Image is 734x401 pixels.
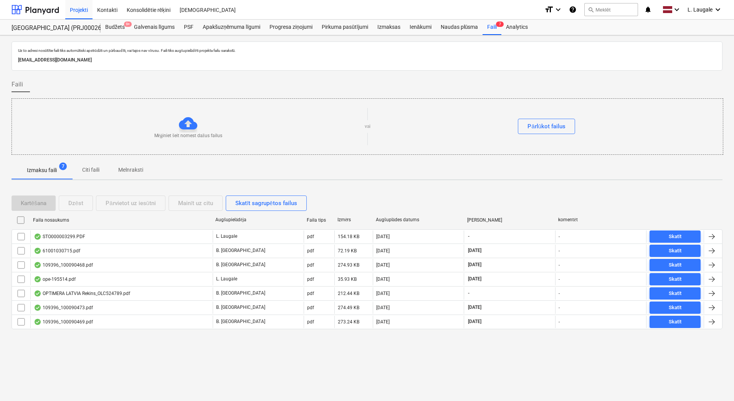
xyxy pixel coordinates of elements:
div: Analytics [501,20,532,35]
p: B. [GEOGRAPHIC_DATA] [216,247,265,254]
button: Skatīt [650,287,701,300]
p: L. Laugale [216,276,237,282]
span: [DATE] [467,247,482,254]
div: [PERSON_NAME] [467,217,552,223]
button: Skatīt [650,316,701,328]
div: 109396_100090473.pdf [34,305,93,311]
span: [DATE] [467,262,482,268]
div: komentēt [558,217,643,223]
div: - [559,291,560,296]
button: Pārlūkot failus [518,119,575,134]
div: 72.19 KB [338,248,357,254]
div: Augšupielādēja [215,217,301,223]
button: Skatīt [650,302,701,314]
div: OCR pabeigts [34,319,41,325]
span: [DATE] [467,304,482,311]
div: OCR pabeigts [34,305,41,311]
p: Uz šo adresi nosūtītie faili tiks automātiski apstrādāti un pārbaudīti, vai tajos nav vīrusu. Fai... [18,48,716,53]
div: [DATE] [376,291,390,296]
div: Faili [483,20,501,35]
p: Citi faili [81,166,100,174]
iframe: Chat Widget [696,364,734,401]
div: 35.93 KB [338,277,357,282]
div: Mēģiniet šeit nomest dažus failusvaiPārlūkot failus [12,98,723,155]
button: Skatīt sagrupētos failus [226,196,307,211]
div: Skatīt [669,261,682,270]
span: 7 [59,162,67,170]
p: [EMAIL_ADDRESS][DOMAIN_NAME] [18,56,716,64]
div: Skatīt [669,247,682,255]
a: Progresa ziņojumi [265,20,317,35]
div: OCR pabeigts [34,276,41,282]
span: [DATE] [467,318,482,325]
span: [DATE] [467,276,482,282]
div: 109396_100090469.pdf [34,319,93,325]
div: pdf [307,262,314,268]
div: 212.44 KB [338,291,359,296]
button: Skatīt [650,230,701,243]
div: Skatīt [669,275,682,284]
div: OCR pabeigts [34,234,41,240]
button: Skatīt [650,273,701,285]
div: Skatīt [669,289,682,298]
a: Izmaksas [373,20,405,35]
span: 9+ [124,22,132,27]
div: - [559,277,560,282]
div: Pirkuma pasūtījumi [317,20,373,35]
div: [DATE] [376,262,390,268]
span: - [467,233,470,240]
div: pdf [307,291,314,296]
a: Naudas plūsma [436,20,483,35]
div: OCR pabeigts [34,248,41,254]
a: Budžets9+ [101,20,129,35]
p: Izmaksu faili [27,166,57,174]
div: Pārlūkot failus [527,121,565,131]
div: - [559,319,560,325]
div: [DATE] [376,319,390,325]
div: Faila nosaukums [33,217,209,223]
p: B. [GEOGRAPHIC_DATA] [216,304,265,311]
div: Skatīt sagrupētos failus [235,198,297,208]
div: 61001030715.pdf [34,248,80,254]
div: Faila tips [307,217,331,223]
span: 7 [496,22,504,27]
div: [GEOGRAPHIC_DATA] (PRJ0002627, K-1 un K-2(2.kārta) 2601960 [12,24,91,32]
div: Skatīt [669,303,682,312]
a: PSF [179,20,198,35]
div: 273.24 KB [338,319,359,325]
div: Budžets [101,20,129,35]
div: - [559,248,560,254]
span: Faili [12,80,23,89]
div: 109396_100090468.pdf [34,262,93,268]
div: pdf [307,277,314,282]
div: Augšuplādes datums [376,217,461,223]
p: L. Laugale [216,233,237,240]
div: STO000003299.PDF [34,234,85,240]
div: [DATE] [376,305,390,310]
div: Skatīt [669,232,682,241]
div: Ienākumi [405,20,436,35]
div: pdf [307,234,314,239]
a: Faili7 [483,20,501,35]
div: [DATE] [376,277,390,282]
div: ope-195514.pdf [34,276,76,282]
div: 154.18 KB [338,234,359,239]
button: Skatīt [650,259,701,271]
div: [DATE] [376,234,390,239]
p: B. [GEOGRAPHIC_DATA] [216,318,265,325]
a: Galvenais līgums [129,20,179,35]
a: Apakšuzņēmuma līgumi [198,20,265,35]
p: Mēģiniet šeit nomest dažus failus [154,133,222,139]
div: 274.49 KB [338,305,359,310]
div: OCR pabeigts [34,290,41,297]
div: 274.93 KB [338,262,359,268]
div: pdf [307,248,314,254]
div: - [559,305,560,310]
div: - [559,262,560,268]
